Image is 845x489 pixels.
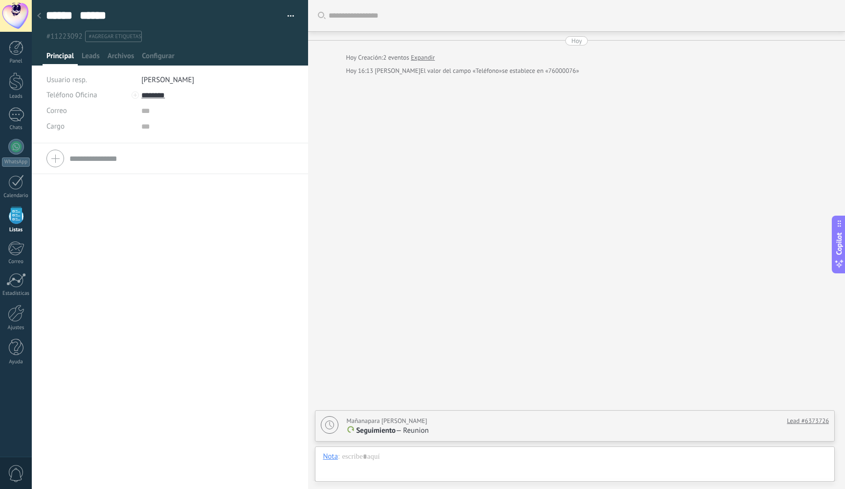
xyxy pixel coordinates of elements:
[346,66,375,76] div: Hoy 16:13
[2,58,30,65] div: Panel
[46,90,97,100] span: Teléfono Oficina
[46,103,67,119] button: Correo
[46,123,65,130] span: Cargo
[2,325,30,331] div: Ajustes
[346,426,829,436] p: — Reunion
[46,88,97,103] button: Teléfono Oficina
[82,51,100,66] span: Leads
[383,53,409,63] span: 2 eventos
[46,75,87,85] span: Usuario resp.
[46,51,74,66] span: Principal
[2,125,30,131] div: Chats
[46,32,83,41] span: #11223092
[141,75,194,85] span: [PERSON_NAME]
[834,233,844,255] span: Copilot
[346,53,358,63] div: Hoy
[375,67,420,75] span: Branko Zabala
[46,106,67,115] span: Correo
[356,426,396,435] span: Seguimiento
[46,119,134,134] div: Cargo
[346,53,435,63] div: Creación:
[346,416,427,426] div: para [PERSON_NAME]
[2,359,30,365] div: Ayuda
[571,36,582,45] div: Hoy
[2,93,30,100] div: Leads
[2,227,30,233] div: Listas
[421,66,502,76] span: El valor del campo «Teléfono»
[2,193,30,199] div: Calendario
[411,53,435,63] a: Expandir
[787,417,829,425] a: Lead #6373726
[338,452,339,462] span: :
[108,51,134,66] span: Archivos
[2,290,30,297] div: Estadísticas
[46,72,134,88] div: Usuario resp.
[142,51,174,66] span: Configurar
[89,33,141,40] span: #agregar etiquetas
[346,417,368,425] span: Mañana
[2,157,30,167] div: WhatsApp
[502,66,579,76] span: se establece en «76000076»
[2,259,30,265] div: Correo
